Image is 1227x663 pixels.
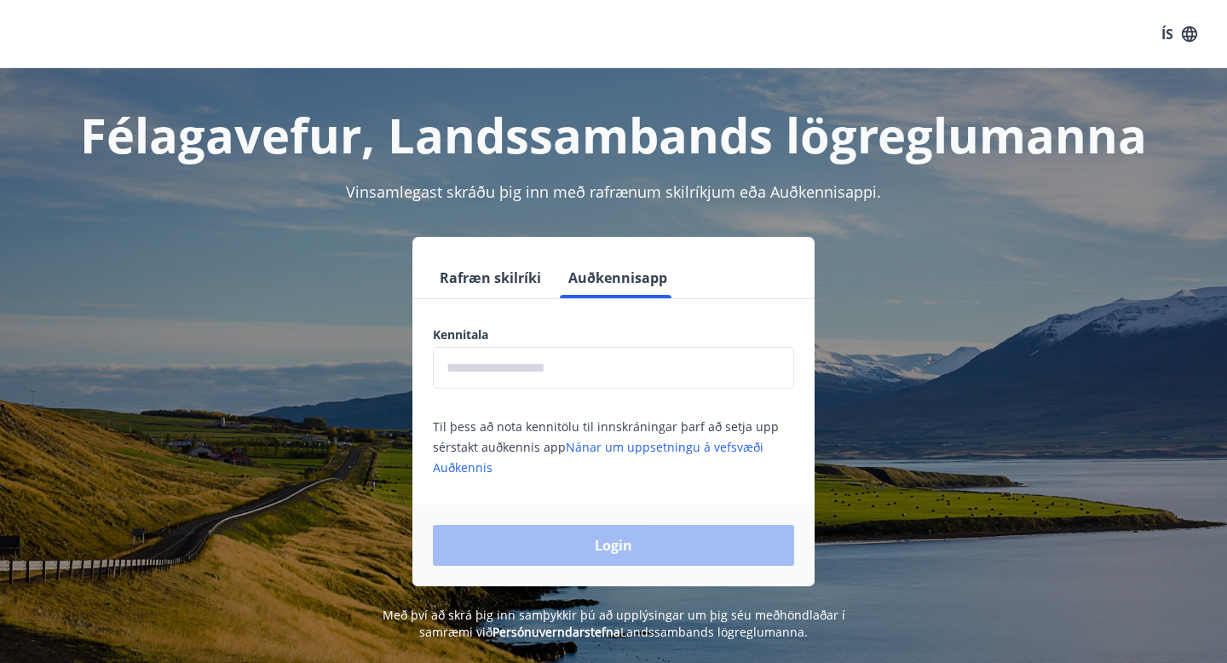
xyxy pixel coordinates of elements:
span: Til þess að nota kennitölu til innskráningar þarf að setja upp sérstakt auðkennis app [433,418,779,476]
button: ÍS [1152,19,1207,49]
a: Persónuverndarstefna [493,624,620,640]
span: Vinsamlegast skráðu þig inn með rafrænum skilríkjum eða Auðkennisappi. [346,182,881,202]
label: Kennitala [433,326,794,343]
button: Rafræn skilríki [433,257,548,298]
h1: Félagavefur, Landssambands lögreglumanna [20,102,1207,167]
button: Auðkennisapp [562,257,674,298]
span: Með því að skrá þig inn samþykkir þú að upplýsingar um þig séu meðhöndlaðar í samræmi við Landssa... [383,607,845,640]
a: Nánar um uppsetningu á vefsvæði Auðkennis [433,439,763,476]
